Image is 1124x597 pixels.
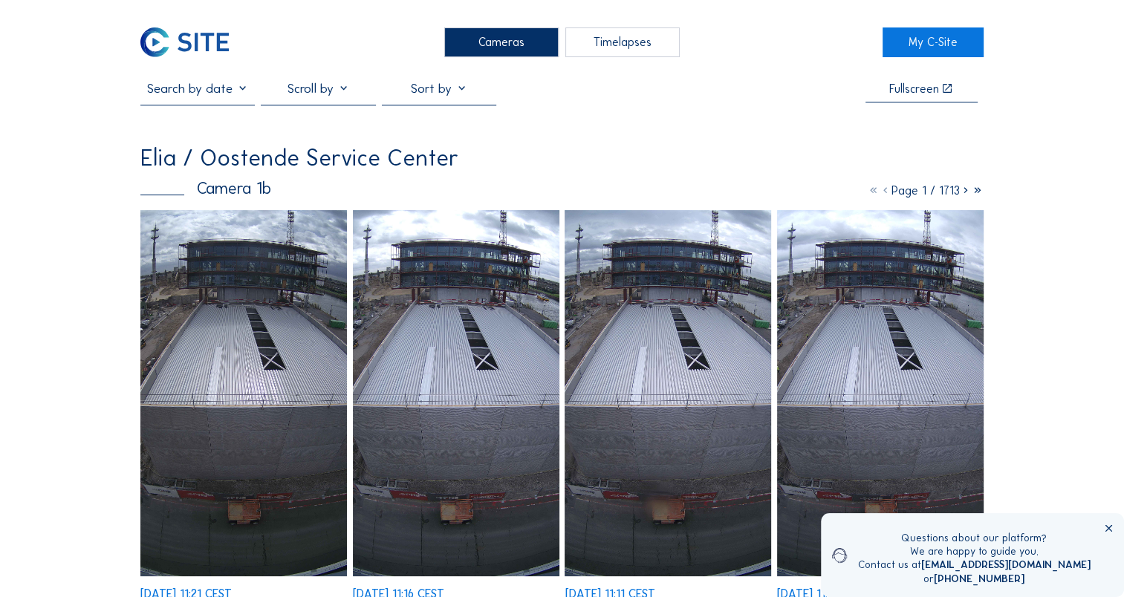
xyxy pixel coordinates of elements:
[858,545,1091,558] div: We are happy to guide you.
[921,558,1091,571] a: [EMAIL_ADDRESS][DOMAIN_NAME]
[140,146,459,169] div: Elia / Oostende Service Center
[565,210,771,577] img: image_52963022
[777,210,984,577] img: image_52962882
[565,27,680,57] div: Timelapses
[891,183,960,198] span: Page 1 / 1713
[140,27,229,57] img: C-SITE Logo
[889,83,939,95] div: Fullscreen
[444,27,559,57] div: Cameras
[140,81,255,97] input: Search by date 󰅀
[140,210,347,577] img: image_52963275
[858,532,1091,545] div: Questions about our platform?
[934,572,1024,585] a: [PHONE_NUMBER]
[140,27,241,57] a: C-SITE Logo
[353,210,559,577] img: image_52963171
[858,572,1091,586] div: or
[832,532,847,579] img: operator
[858,558,1091,572] div: Contact us at
[140,180,271,197] div: Camera 1b
[883,27,984,57] a: My C-Site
